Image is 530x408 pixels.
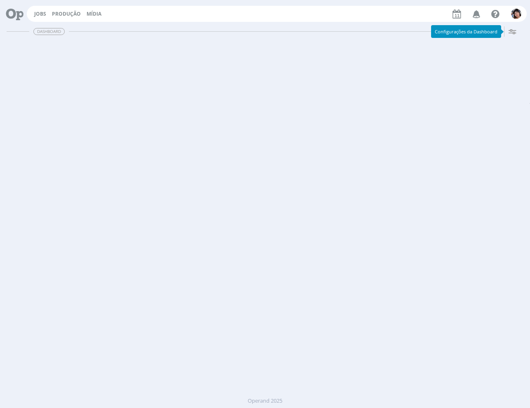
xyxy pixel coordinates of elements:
button: Jobs [32,11,49,17]
a: Mídia [87,10,101,17]
a: Jobs [34,10,46,17]
span: Dashboard [33,28,65,35]
button: Mídia [84,11,104,17]
div: Configurações da Dashboard [431,25,501,38]
button: Produção [49,11,83,17]
a: Produção [52,10,81,17]
img: E [511,9,521,19]
button: E [511,7,522,21]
